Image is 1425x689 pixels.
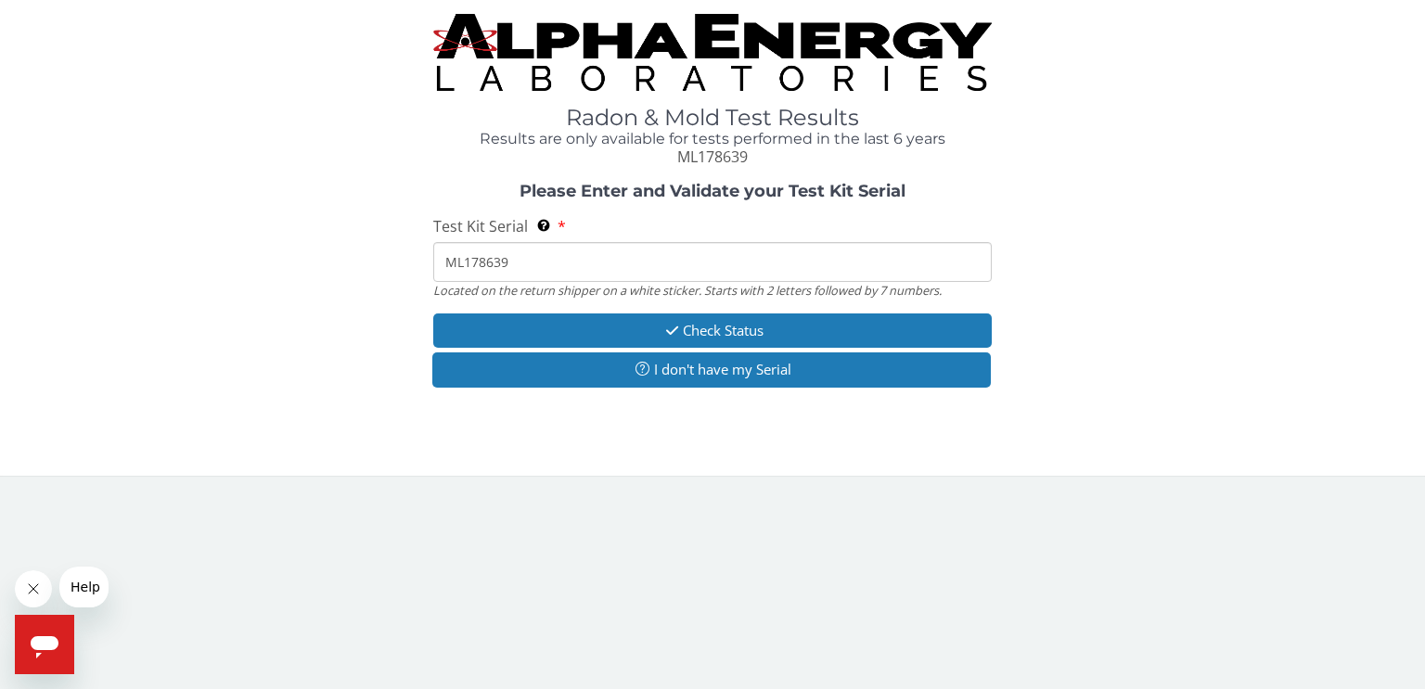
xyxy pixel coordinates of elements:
[520,181,905,201] strong: Please Enter and Validate your Test Kit Serial
[59,567,109,607] iframe: Message from company
[433,14,992,91] img: TightCrop.jpg
[433,313,992,348] button: Check Status
[15,615,74,674] iframe: Button to launch messaging window
[433,282,992,299] div: Located on the return shipper on a white sticker. Starts with 2 letters followed by 7 numbers.
[15,570,52,607] iframe: Close message
[432,352,991,387] button: I don't have my Serial
[433,131,992,147] h4: Results are only available for tests performed in the last 6 years
[677,147,748,167] span: ML178639
[433,216,528,236] span: Test Kit Serial
[433,106,992,130] h1: Radon & Mold Test Results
